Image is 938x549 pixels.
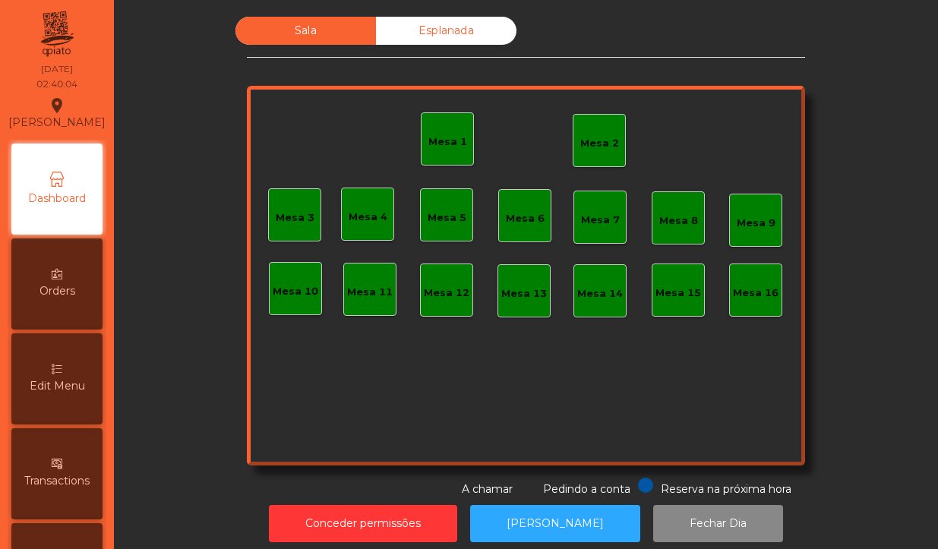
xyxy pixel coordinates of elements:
div: Mesa 9 [737,216,775,231]
div: Mesa 4 [349,210,387,225]
div: Mesa 12 [424,286,469,301]
span: Pedindo a conta [543,482,630,496]
div: Mesa 16 [733,286,779,301]
img: qpiato [38,8,75,61]
div: Mesa 3 [276,210,314,226]
div: Mesa 2 [580,136,619,151]
i: location_on [48,96,66,115]
div: Mesa 5 [428,210,466,226]
div: Mesa 15 [655,286,701,301]
div: Sala [235,17,376,45]
div: Mesa 13 [501,286,547,301]
span: Edit Menu [30,378,85,394]
span: Reserva na próxima hora [661,482,791,496]
div: Mesa 1 [428,134,467,150]
div: Mesa 7 [581,213,620,228]
button: Conceder permissões [269,505,457,542]
div: Esplanada [376,17,516,45]
div: Mesa 11 [347,285,393,300]
span: Transactions [24,473,90,489]
button: Fechar Dia [653,505,783,542]
span: Dashboard [28,191,86,207]
div: Mesa 10 [273,284,318,299]
div: Mesa 6 [506,211,545,226]
span: Orders [39,283,75,299]
button: [PERSON_NAME] [470,505,640,542]
div: 02:40:04 [36,77,77,91]
div: Mesa 8 [659,213,698,229]
div: [DATE] [41,62,73,76]
span: A chamar [462,482,513,496]
div: Mesa 14 [577,286,623,301]
div: [PERSON_NAME] [8,94,106,132]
